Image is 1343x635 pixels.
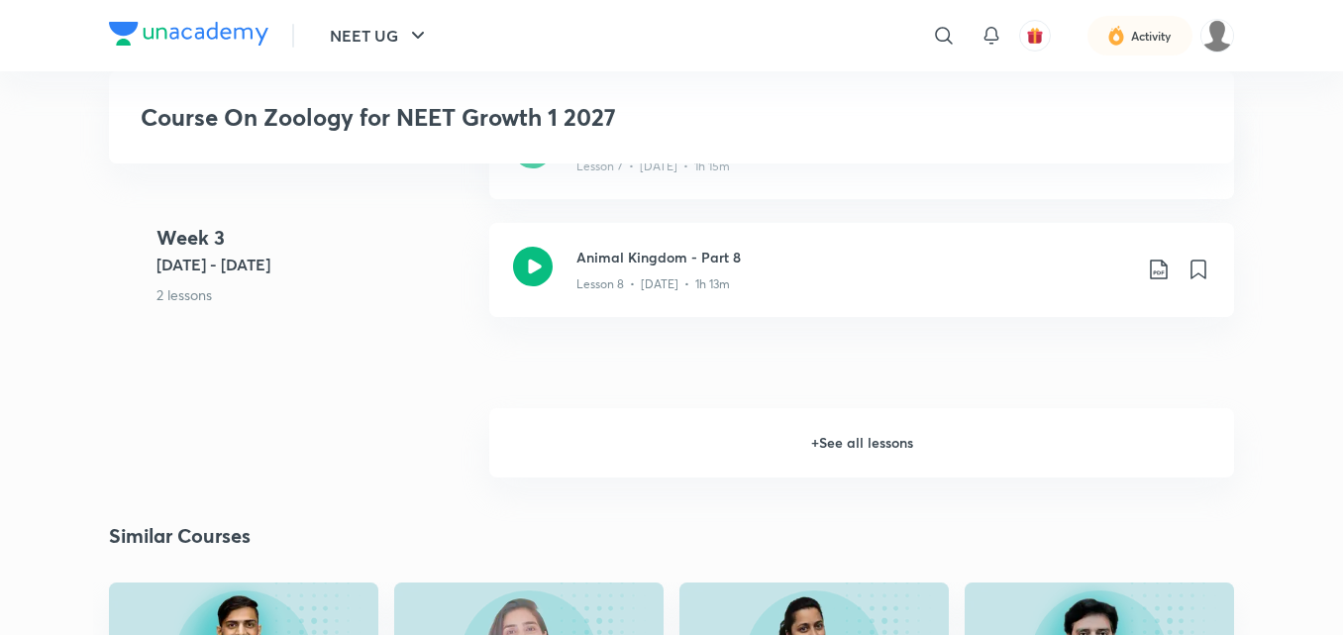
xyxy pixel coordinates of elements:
h3: Course On Zoology for NEET Growth 1 2027 [141,103,916,132]
img: VIVEK [1200,19,1234,53]
h2: Similar Courses [109,521,251,551]
h5: [DATE] - [DATE] [156,253,473,276]
a: Animal Kingdom - Part 8Lesson 8 • [DATE] • 1h 13m [489,223,1234,341]
h4: Week 3 [156,223,473,253]
p: Lesson 8 • [DATE] • 1h 13m [576,275,730,293]
h6: + See all lessons [489,408,1234,477]
a: Company Logo [109,22,268,51]
button: NEET UG [318,16,442,55]
img: avatar [1026,27,1044,45]
a: Animal Kingdom - Part 7Lesson 7 • [DATE] • 1h 15m [489,105,1234,223]
p: 2 lessons [156,284,473,305]
img: Company Logo [109,22,268,46]
button: avatar [1019,20,1051,52]
img: activity [1107,24,1125,48]
p: Lesson 7 • [DATE] • 1h 15m [576,158,730,175]
h3: Animal Kingdom - Part 8 [576,247,1131,267]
